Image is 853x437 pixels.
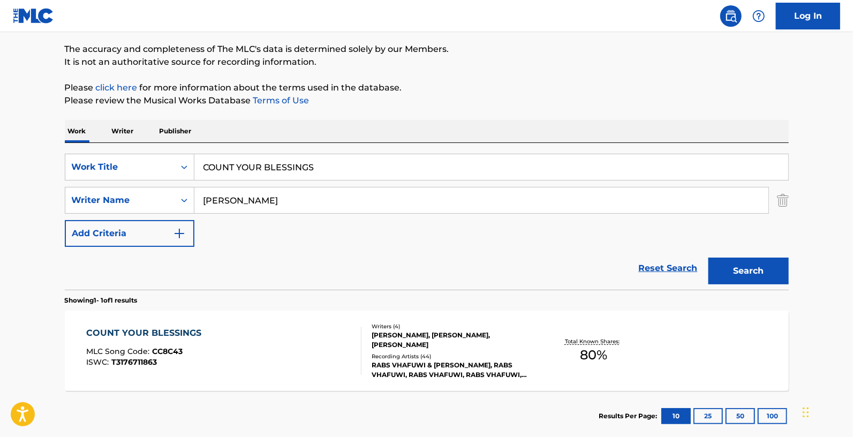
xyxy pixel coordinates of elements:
button: 25 [693,408,723,424]
p: It is not an authoritative source for recording information. [65,56,789,69]
img: help [752,10,765,22]
span: CC8C43 [152,346,183,356]
img: search [724,10,737,22]
button: 50 [726,408,755,424]
button: 100 [758,408,787,424]
p: Work [65,120,89,142]
span: T3176711863 [111,357,157,367]
span: ISWC : [86,357,111,367]
p: Please review the Musical Works Database [65,94,789,107]
span: MLC Song Code : [86,346,152,356]
div: Drag [803,396,809,428]
a: Terms of Use [251,95,310,106]
div: COUNT YOUR BLESSINGS [86,327,207,340]
img: MLC Logo [13,8,54,24]
div: Help [748,5,769,27]
p: Please for more information about the terms used in the database. [65,81,789,94]
button: Search [708,258,789,284]
a: Reset Search [633,257,703,280]
form: Search Form [65,154,789,290]
div: Recording Artists ( 44 ) [372,352,533,360]
a: Log In [776,3,840,29]
button: Add Criteria [65,220,194,247]
button: 10 [661,408,691,424]
a: Public Search [720,5,742,27]
span: 80 % [580,345,607,365]
iframe: Chat Widget [799,386,853,437]
p: Writer [109,120,137,142]
div: Writers ( 4 ) [372,322,533,330]
a: COUNT YOUR BLESSINGSMLC Song Code:CC8C43ISWC:T3176711863Writers (4)[PERSON_NAME], [PERSON_NAME], ... [65,311,789,391]
p: Showing 1 - 1 of 1 results [65,296,138,305]
img: Delete Criterion [777,187,789,214]
div: [PERSON_NAME], [PERSON_NAME], [PERSON_NAME] [372,330,533,350]
div: Work Title [72,161,168,174]
div: Writer Name [72,194,168,207]
p: Total Known Shares: [565,337,622,345]
p: Publisher [156,120,195,142]
div: RABS VHAFUWI & [PERSON_NAME], RABS VHAFUWI, RABS VHAFUWI, RABS VHAFUWI, RABS VHAFUWI [372,360,533,380]
a: click here [96,82,138,93]
img: 9d2ae6d4665cec9f34b9.svg [173,227,186,240]
p: The accuracy and completeness of The MLC's data is determined solely by our Members. [65,43,789,56]
p: Results Per Page: [599,411,660,421]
